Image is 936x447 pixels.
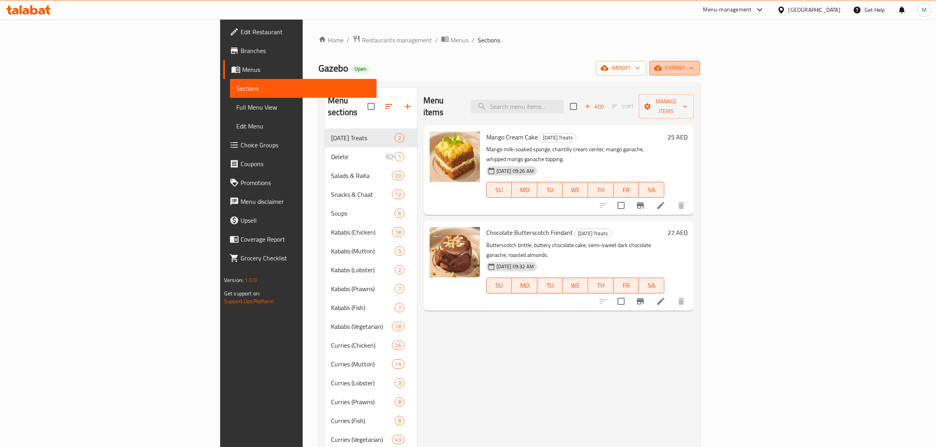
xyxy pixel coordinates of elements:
[325,336,417,355] div: Curries (Chicken)26
[392,190,405,199] div: items
[223,211,377,230] a: Upsell
[490,184,509,196] span: SU
[395,265,405,275] div: items
[392,436,404,443] span: 43
[331,227,392,237] div: Kababs (Chicken)
[395,152,405,161] div: items
[642,184,661,196] span: SA
[325,279,417,298] div: Kababs (Prawns)7
[588,182,614,198] button: TH
[471,100,564,114] input: search
[490,280,509,291] span: SU
[395,133,405,143] div: items
[331,359,392,369] span: Curries (Mutton)
[395,417,404,425] span: 8
[395,247,404,255] span: 9
[591,184,611,196] span: TH
[224,288,260,299] span: Get support on:
[392,171,405,180] div: items
[395,398,404,406] span: 8
[574,229,611,238] div: Diwali Treats
[395,153,404,161] span: 1
[668,132,688,143] h6: 25 AED
[331,341,392,350] div: Curries (Chicken)
[392,191,404,198] span: 12
[537,182,563,198] button: TU
[642,280,661,291] span: SA
[331,152,385,161] span: Delete
[395,210,404,217] span: 6
[395,378,405,388] div: items
[241,197,370,206] span: Menu disclaimer
[362,35,432,45] span: Restaurants management
[331,397,395,407] div: Curries (Prawns)
[325,260,417,279] div: Kababs (Lobster)2
[617,184,636,196] span: FR
[395,284,405,293] div: items
[331,378,395,388] span: Curries (Lobster)
[223,154,377,173] a: Coupons
[325,166,417,185] div: Salads & Raita20
[395,246,405,256] div: items
[241,234,370,244] span: Coverage Report
[703,5,752,15] div: Menu-management
[672,196,691,215] button: delete
[236,121,370,131] span: Edit Menu
[398,97,417,116] button: Add section
[331,435,392,444] div: Curries (Vegetarian)
[241,159,370,169] span: Coupons
[486,182,512,198] button: SU
[515,184,534,196] span: MO
[392,361,404,368] span: 19
[563,278,588,293] button: WE
[353,35,432,45] a: Restaurants management
[922,5,927,14] span: M
[395,303,405,312] div: items
[395,379,404,387] span: 3
[331,171,392,180] span: Salads & Raita
[540,133,576,142] span: [DATE] Treats
[613,293,629,310] span: Select to update
[607,101,639,113] span: Select section first
[230,79,377,98] a: Sections
[379,97,398,116] span: Sort sections
[493,167,537,175] span: [DATE] 09:26 AM
[631,292,650,311] button: Branch-specific-item
[331,265,395,275] div: Kababs (Lobster)
[656,63,694,73] span: export
[395,134,404,142] span: 2
[392,342,404,349] span: 26
[325,204,417,223] div: Soups6
[318,35,700,45] nav: breadcrumb
[639,182,664,198] button: SA
[223,230,377,249] a: Coverage Report
[392,359,405,369] div: items
[392,322,405,331] div: items
[325,411,417,430] div: Curries (Fish)8
[241,27,370,37] span: Edit Restaurant
[639,94,694,119] button: Manage items
[236,103,370,112] span: Full Menu View
[430,227,480,277] img: Chocolate Butterscotch Fondant
[451,35,469,45] span: Menus
[325,298,417,317] div: Kababs (Fish)7
[241,178,370,187] span: Promotions
[241,46,370,55] span: Branches
[435,35,438,45] li: /
[539,133,576,143] div: Diwali Treats
[392,172,404,180] span: 20
[614,182,639,198] button: FR
[331,303,395,312] div: Kababs (Fish)
[223,192,377,211] a: Menu disclaimer
[631,196,650,215] button: Branch-specific-item
[596,61,646,75] button: import
[331,190,392,199] div: Snacks & Chaat
[241,253,370,263] span: Grocery Checklist
[223,249,377,267] a: Grocery Checklist
[331,416,395,425] div: Curries (Fish)
[325,355,417,374] div: Curries (Mutton)19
